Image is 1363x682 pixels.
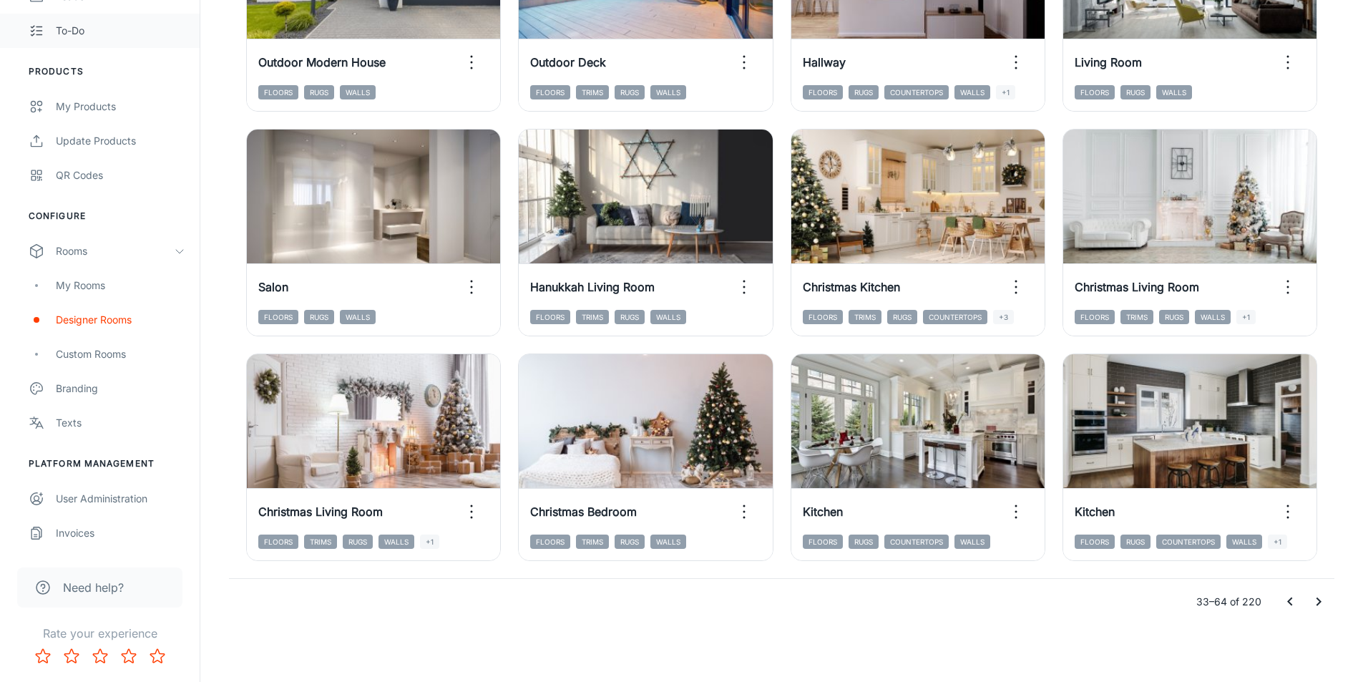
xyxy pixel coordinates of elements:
[1120,85,1151,99] span: Rugs
[258,278,288,296] h6: Salon
[56,415,185,431] div: Texts
[803,85,843,99] span: Floors
[650,85,686,99] span: Walls
[258,310,298,324] span: Floors
[996,85,1015,99] span: +1
[615,85,645,99] span: Rugs
[258,503,383,520] h6: Christmas Living Room
[1196,594,1261,610] p: 33–64 of 220
[56,491,185,507] div: User Administration
[884,535,949,549] span: Countertops
[803,54,846,71] h6: Hallway
[56,278,185,293] div: My Rooms
[57,642,86,671] button: Rate 2 star
[1075,278,1199,296] h6: Christmas Living Room
[258,54,386,71] h6: Outdoor Modern House
[56,99,185,115] div: My Products
[530,535,570,549] span: Floors
[304,535,337,549] span: Trims
[11,625,188,642] p: Rate your experience
[143,642,172,671] button: Rate 5 star
[849,535,879,549] span: Rugs
[1156,535,1221,549] span: Countertops
[650,535,686,549] span: Walls
[343,535,373,549] span: Rugs
[1159,310,1189,324] span: Rugs
[56,133,185,149] div: Update Products
[1075,535,1115,549] span: Floors
[576,85,609,99] span: Trims
[1226,535,1262,549] span: Walls
[1304,588,1333,616] button: Go to next page
[650,310,686,324] span: Walls
[803,535,843,549] span: Floors
[1156,85,1192,99] span: Walls
[86,642,114,671] button: Rate 3 star
[1120,310,1153,324] span: Trims
[530,85,570,99] span: Floors
[530,278,655,296] h6: Hanukkah Living Room
[530,503,637,520] h6: Christmas Bedroom
[258,535,298,549] span: Floors
[56,312,185,328] div: Designer Rooms
[420,535,439,549] span: +1
[1236,310,1256,324] span: +1
[1075,85,1115,99] span: Floors
[1075,503,1115,520] h6: Kitchen
[1268,535,1287,549] span: +1
[340,310,376,324] span: Walls
[576,535,609,549] span: Trims
[530,310,570,324] span: Floors
[576,310,609,324] span: Trims
[1075,310,1115,324] span: Floors
[615,310,645,324] span: Rugs
[56,167,185,183] div: QR Codes
[56,525,185,541] div: Invoices
[56,23,185,39] div: To-do
[530,54,606,71] h6: Outdoor Deck
[923,310,987,324] span: Countertops
[849,310,881,324] span: Trims
[849,85,879,99] span: Rugs
[378,535,414,549] span: Walls
[1276,588,1304,616] button: Go to previous page
[803,310,843,324] span: Floors
[954,535,990,549] span: Walls
[63,579,124,596] span: Need help?
[114,642,143,671] button: Rate 4 star
[29,642,57,671] button: Rate 1 star
[1075,54,1142,71] h6: Living Room
[803,278,900,296] h6: Christmas Kitchen
[304,310,334,324] span: Rugs
[1120,535,1151,549] span: Rugs
[803,503,843,520] h6: Kitchen
[887,310,917,324] span: Rugs
[56,381,185,396] div: Branding
[56,243,174,259] div: Rooms
[1195,310,1231,324] span: Walls
[340,85,376,99] span: Walls
[56,346,185,362] div: Custom Rooms
[884,85,949,99] span: Countertops
[615,535,645,549] span: Rugs
[258,85,298,99] span: Floors
[304,85,334,99] span: Rugs
[993,310,1014,324] span: +3
[954,85,990,99] span: Walls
